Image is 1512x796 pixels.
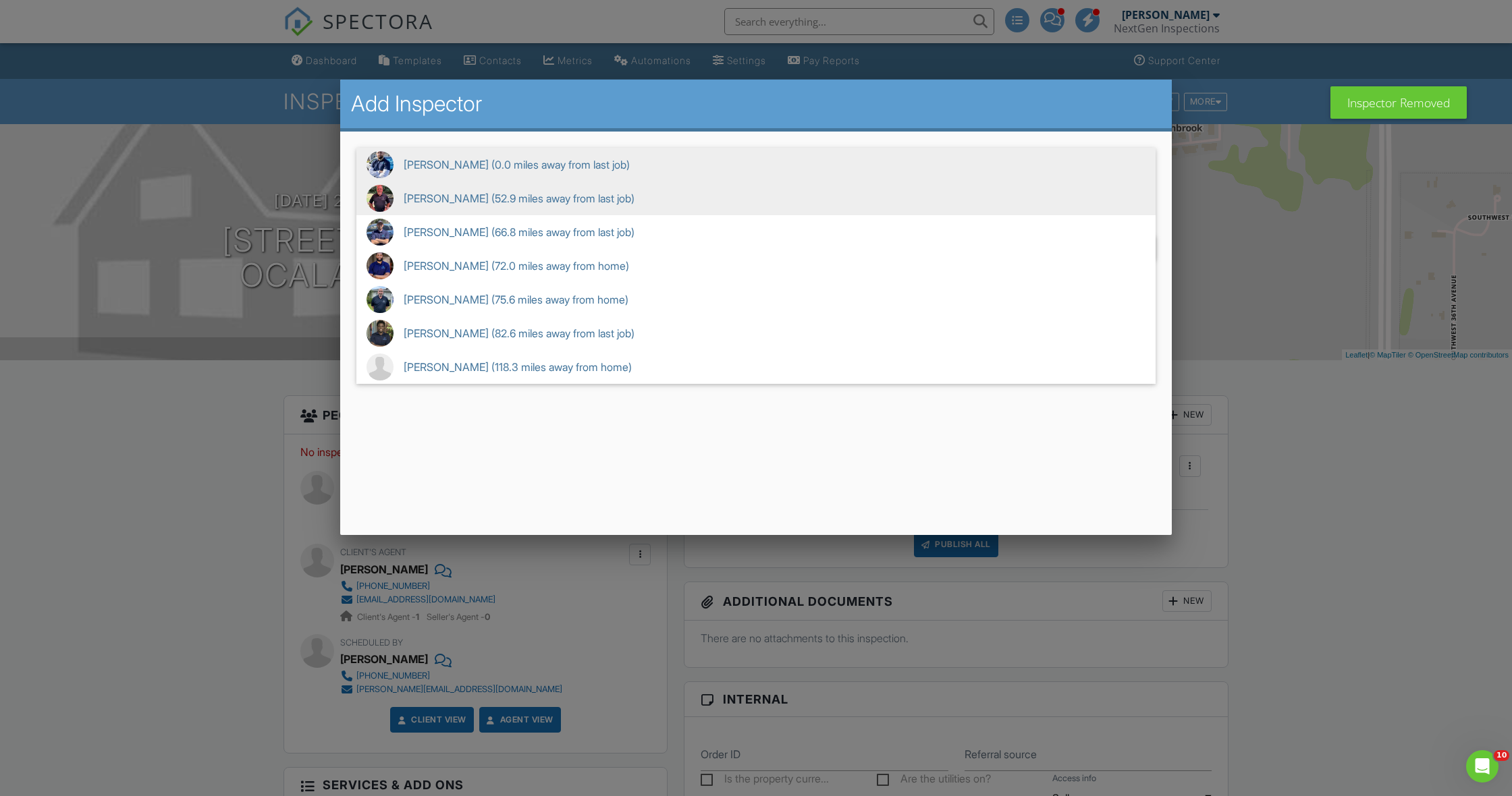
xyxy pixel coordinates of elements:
[367,219,394,246] img: img_9724.jpeg
[1330,86,1467,119] div: Inspector Removed
[356,148,1156,181] span: [PERSON_NAME] (0.0 miles away from last job)
[367,353,394,380] img: default-user-f0147aede5fd5fa78ca7ade42f37bd4542148d508eef1c3d3ea960f66861d68b.jpg
[356,350,1156,384] span: [PERSON_NAME] (118.3 miles away from home)
[367,286,394,313] img: img_4207.jpeg
[356,283,1156,316] span: [PERSON_NAME] (75.6 miles away from home)
[1466,750,1498,783] iframe: Intercom live chat
[367,151,394,178] img: img_4218.jpeg
[351,90,1161,117] h2: Add Inspector
[367,320,394,347] img: img_1255.jpeg
[356,249,1156,283] span: [PERSON_NAME] (72.0 miles away from home)
[367,185,394,212] img: img_2432.jpeg
[356,316,1156,350] span: [PERSON_NAME] (82.6 miles away from last job)
[356,181,1156,215] span: [PERSON_NAME] (52.9 miles away from last job)
[367,252,394,279] img: portrait_picture_edited.jpeg
[1494,750,1509,761] span: 10
[356,215,1156,249] span: [PERSON_NAME] (66.8 miles away from last job)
